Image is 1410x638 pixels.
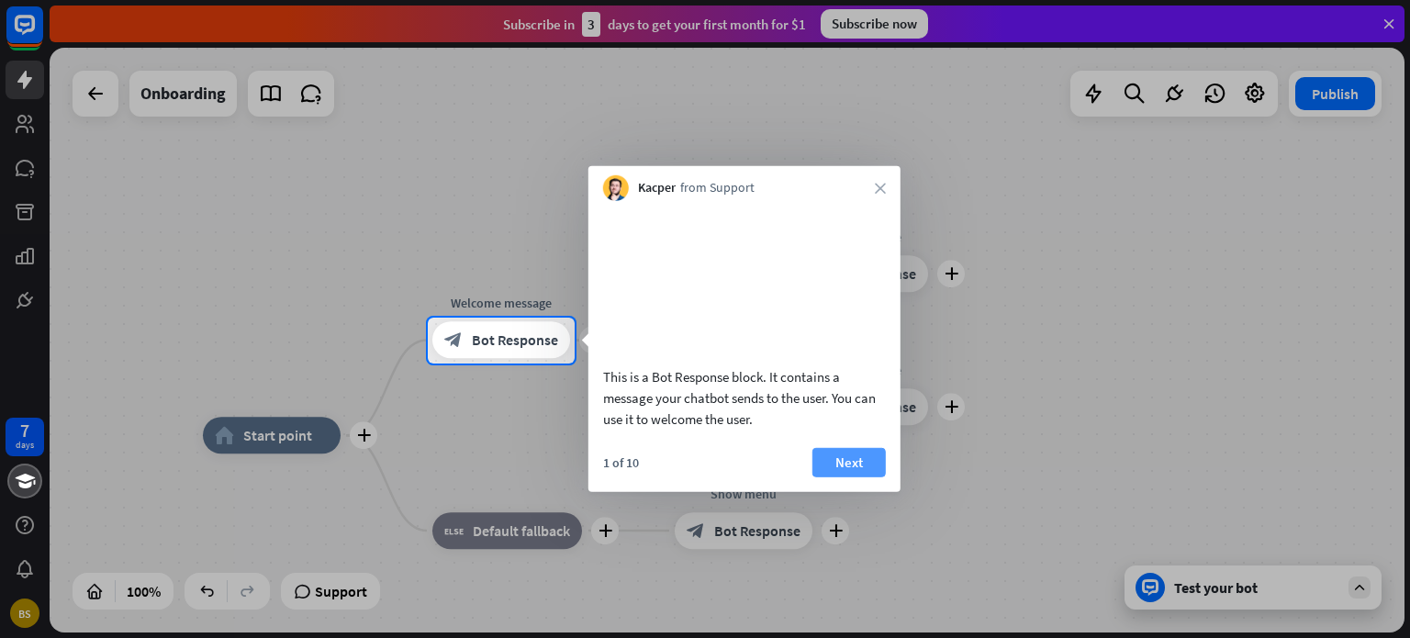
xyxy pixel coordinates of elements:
[680,179,755,197] span: from Support
[603,365,886,429] div: This is a Bot Response block. It contains a message your chatbot sends to the user. You can use i...
[472,331,558,350] span: Bot Response
[444,331,463,350] i: block_bot_response
[638,179,676,197] span: Kacper
[812,447,886,476] button: Next
[603,453,639,470] div: 1 of 10
[15,7,70,62] button: Open LiveChat chat widget
[875,183,886,194] i: close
